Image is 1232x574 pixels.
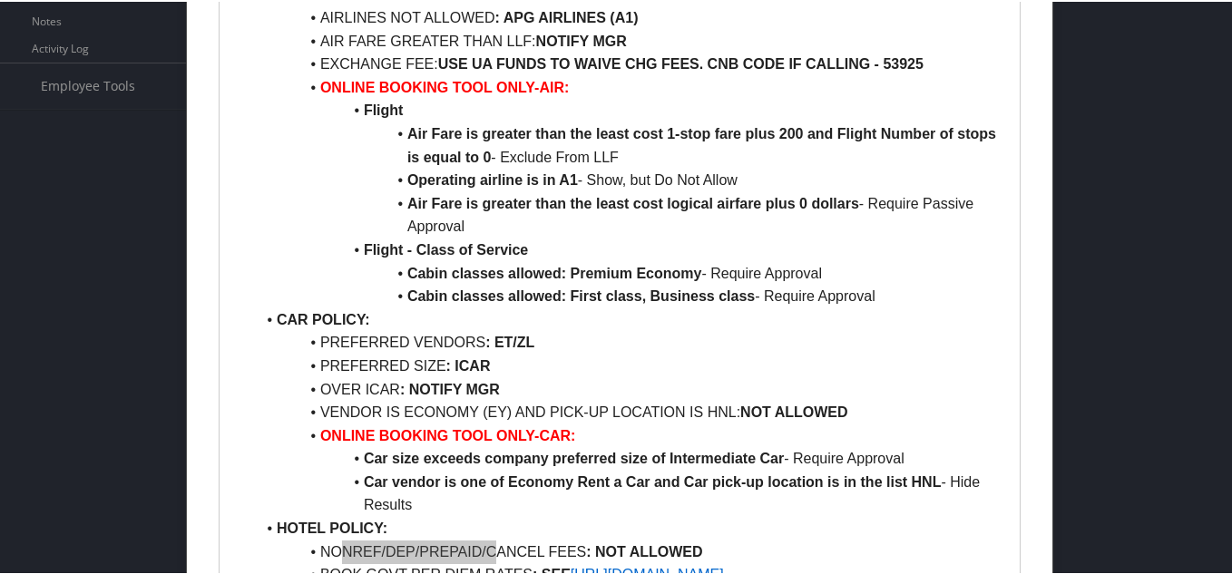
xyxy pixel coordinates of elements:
[255,445,1006,469] li: - Require Approval
[400,380,500,395] strong: : NOTIFY MGR
[407,194,859,209] strong: Air Fare is greater than the least cost logical airfare plus 0 dollars
[536,32,627,47] strong: NOTIFY MGR
[407,287,755,302] strong: Cabin classes allowed: First class, Business class
[320,426,576,442] strong: ONLINE BOOKING TOOL ONLY-CAR:
[320,78,569,93] strong: ONLINE BOOKING TOOL ONLY-AIR:
[407,264,702,279] strong: Cabin classes allowed: Premium Economy
[364,240,528,256] strong: Flight - Class of Service
[255,28,1006,52] li: AIR FARE GREATER THAN LLF:
[740,403,848,418] strong: NOT ALLOWED
[255,376,1006,400] li: OVER ICAR
[277,310,370,326] strong: CAR POLICY:
[255,190,1006,237] li: - Require Passive Approval
[255,283,1006,306] li: - Require Approval
[255,260,1006,284] li: - Require Approval
[255,51,1006,74] li: EXCHANGE FEE:
[255,167,1006,190] li: - Show, but Do Not Allow
[255,121,1006,167] li: - Exclude From LLF
[255,353,1006,376] li: PREFERRED SIZE
[255,5,1006,28] li: AIRLINES NOT ALLOWED
[485,333,534,348] strong: : ET/ZL
[364,101,404,116] strong: Flight
[255,399,1006,423] li: VENDOR IS ECONOMY (EY) AND PICK-UP LOCATION IS HNL:
[364,449,784,464] strong: Car size exceeds company preferred size of Intermediate Car
[255,469,1006,515] li: - Hide Results
[438,54,924,70] strong: USE UA FUNDS TO WAIVE CHG FEES. CNB CODE IF CALLING - 53925
[277,519,387,534] strong: HOTEL POLICY:
[364,472,942,488] strong: Car vendor is one of Economy Rent a Car and Car pick-up location is in the list HNL
[495,8,639,24] strong: : APG AIRLINES (A1)
[446,356,491,372] strong: : ICAR
[586,542,702,558] strong: : NOT ALLOWED
[255,329,1006,353] li: PREFERRED VENDORS
[255,539,1006,562] li: NONREF/DEP/PREPAID/CANCEL FEES
[407,170,578,186] strong: Operating airline is in A1
[407,124,1000,163] strong: Air Fare is greater than the least cost 1-stop fare plus 200 and Flight Number of stops is equal ...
